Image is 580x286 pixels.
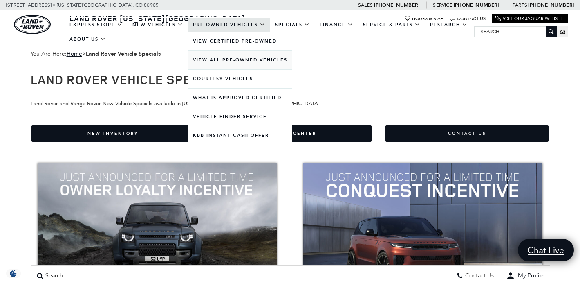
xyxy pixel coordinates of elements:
a: View Certified Pre-Owned [188,32,292,50]
a: [PHONE_NUMBER] [528,2,574,8]
a: Home [67,50,82,57]
span: My Profile [515,272,544,279]
a: Pre-Owned Vehicles [188,18,270,32]
a: Vehicle Finder Service [188,107,292,126]
span: Parts [513,2,527,8]
a: [PHONE_NUMBER] [454,2,499,8]
a: Hours & Map [405,16,443,22]
span: Land Rover [US_STATE][GEOGRAPHIC_DATA] [69,14,245,23]
a: Contact Us [385,125,549,142]
p: Land Rover and Range Rover New Vehicle Specials available in [US_STATE][GEOGRAPHIC_DATA], [GEOGRA... [31,90,550,108]
img: Land Rover [14,15,51,34]
span: Chat Live [524,245,568,256]
section: Click to Open Cookie Consent Modal [4,269,23,278]
a: Service & Parts [358,18,425,32]
a: Courtesy Vehicles [188,70,292,88]
a: Contact Us [450,16,486,22]
a: Visit Our Jaguar Website [495,16,564,22]
a: Research [425,18,473,32]
input: Search [475,27,556,36]
button: Open user profile menu [500,266,550,286]
span: Service [433,2,452,8]
a: About Us [65,32,111,46]
a: New Inventory [31,125,195,142]
img: Opt-Out Icon [4,269,23,278]
a: Finance [315,18,358,32]
span: Sales [358,2,373,8]
strong: Land Rover Vehicle Specials [86,50,161,58]
a: Specials [270,18,315,32]
a: New Vehicles [128,18,188,32]
a: What Is Approved Certified [188,89,292,107]
a: land-rover [14,15,51,34]
div: Breadcrumbs [31,48,550,60]
a: EXPRESS STORE [65,18,128,32]
a: Chat Live [518,239,574,261]
h1: Land Rover Vehicle Specials [31,73,550,86]
span: > [67,50,161,57]
nav: Main Navigation [65,18,474,46]
a: Land Rover [US_STATE][GEOGRAPHIC_DATA] [65,14,250,23]
a: View All Pre-Owned Vehicles [188,51,292,69]
span: Search [43,272,63,279]
a: [PHONE_NUMBER] [374,2,419,8]
a: KBB Instant Cash Offer [188,126,292,145]
a: [STREET_ADDRESS] • [US_STATE][GEOGRAPHIC_DATA], CO 80905 [6,2,159,8]
span: You Are Here: [31,48,550,60]
span: Contact Us [463,272,494,279]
